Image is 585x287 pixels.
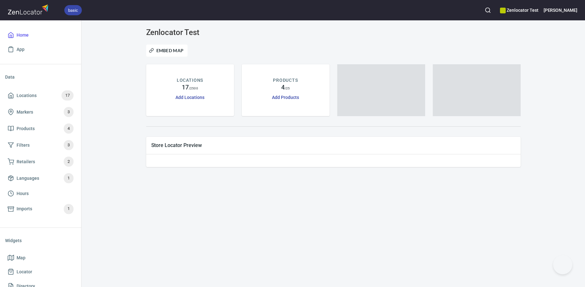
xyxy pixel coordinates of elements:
[17,31,29,39] span: Home
[17,174,39,182] span: Languages
[481,3,495,17] button: Search
[17,108,33,116] span: Markers
[64,205,74,213] span: 1
[17,45,25,53] span: App
[146,45,188,57] button: Embed Map
[17,254,25,262] span: Map
[17,141,30,149] span: Filters
[64,125,74,132] span: 4
[500,7,538,14] h6: Zenlocator Test
[151,142,516,149] span: Store Locator Preview
[17,92,37,100] span: Locations
[17,125,35,133] span: Products
[273,77,298,84] p: PRODUCTS
[189,86,198,91] p: / 2500
[61,92,74,99] span: 17
[182,84,189,91] h4: 17
[544,3,577,17] button: [PERSON_NAME]
[285,86,290,91] p: / 25
[64,5,82,15] div: basic
[5,265,76,279] a: Locator
[177,77,203,84] p: LOCATIONS
[500,8,506,13] button: color-BBCA07
[5,251,76,265] a: Map
[146,28,266,37] h3: Zenlocator Test
[544,7,577,14] h6: [PERSON_NAME]
[5,28,76,42] a: Home
[5,87,76,104] a: Locations17
[175,95,204,100] a: Add Locations
[281,84,285,91] h4: 4
[64,7,82,14] span: basic
[5,233,76,248] li: Widgets
[5,120,76,137] a: Products4
[5,42,76,57] a: App
[64,142,74,149] span: 3
[150,47,184,54] span: Embed Map
[5,104,76,120] a: Markers3
[64,108,74,116] span: 3
[5,186,76,201] a: Hours
[553,255,572,274] iframe: Help Scout Beacon - Open
[8,3,50,16] img: zenlocator
[5,137,76,153] a: Filters3
[17,190,29,198] span: Hours
[5,170,76,186] a: Languages1
[5,69,76,85] li: Data
[17,205,32,213] span: Imports
[64,175,74,182] span: 1
[500,3,538,17] div: Manage your apps
[17,158,35,166] span: Retailers
[5,153,76,170] a: Retailers2
[5,201,76,217] a: Imports1
[64,158,74,165] span: 2
[17,268,32,276] span: Locator
[272,95,299,100] a: Add Products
